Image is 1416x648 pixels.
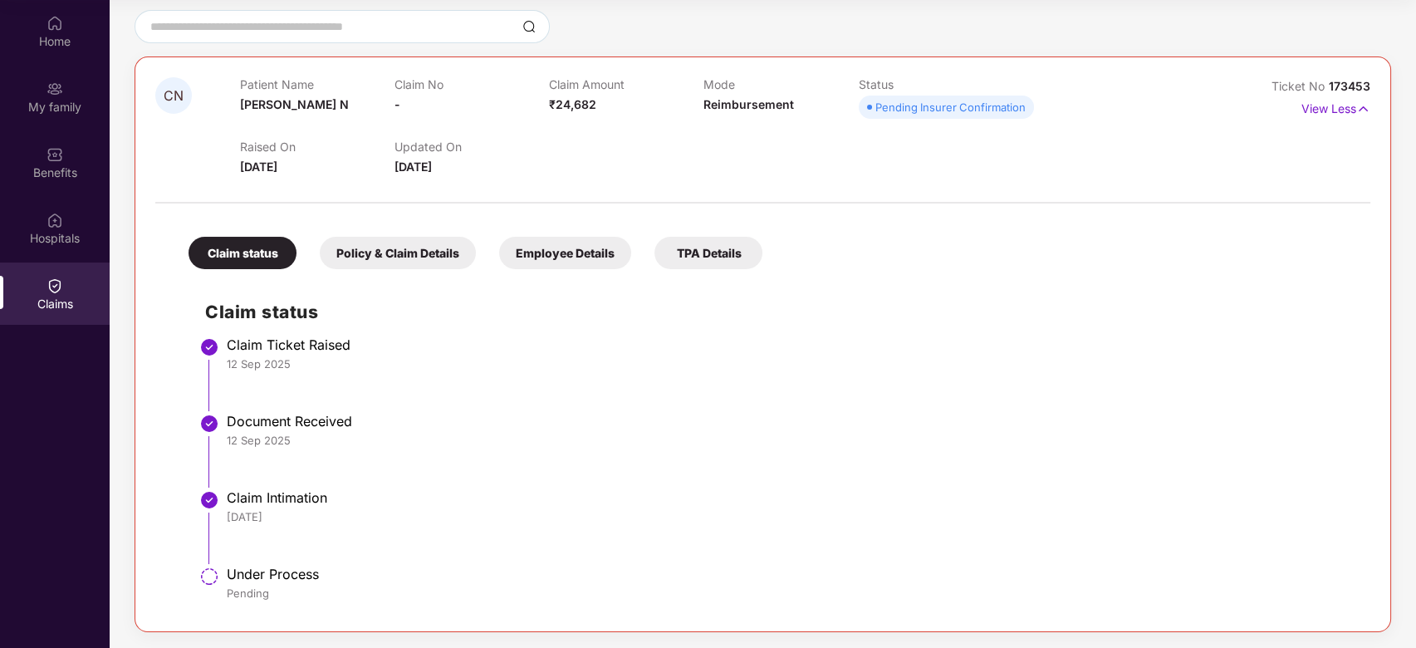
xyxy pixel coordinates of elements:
[522,20,536,33] img: svg+xml;base64,PHN2ZyBpZD0iU2VhcmNoLTMyeDMyIiB4bWxucz0iaHR0cDovL3d3dy53My5vcmcvMjAwMC9zdmciIHdpZH...
[227,586,1354,601] div: Pending
[47,212,63,228] img: svg+xml;base64,PHN2ZyBpZD0iSG9zcGl0YWxzIiB4bWxucz0iaHR0cDovL3d3dy53My5vcmcvMjAwMC9zdmciIHdpZHRoPS...
[240,140,394,154] p: Raised On
[549,97,596,111] span: ₹24,682
[164,89,184,103] span: CN
[47,81,63,97] img: svg+xml;base64,PHN2ZyB3aWR0aD0iMjAiIGhlaWdodD0iMjAiIHZpZXdCb3g9IjAgMCAyMCAyMCIgZmlsbD0ibm9uZSIgeG...
[320,237,476,269] div: Policy & Claim Details
[227,413,1354,430] div: Document Received
[227,336,1354,353] div: Claim Ticket Raised
[1271,79,1329,93] span: Ticket No
[47,146,63,163] img: svg+xml;base64,PHN2ZyBpZD0iQmVuZWZpdHMiIHhtbG5zPSJodHRwOi8vd3d3LnczLm9yZy8yMDAwL3N2ZyIgd2lkdGg9Ij...
[394,160,432,174] span: [DATE]
[499,237,631,269] div: Employee Details
[227,356,1354,371] div: 12 Sep 2025
[703,77,858,91] p: Mode
[240,160,277,174] span: [DATE]
[199,337,219,357] img: svg+xml;base64,PHN2ZyBpZD0iU3RlcC1Eb25lLTMyeDMyIiB4bWxucz0iaHR0cDovL3d3dy53My5vcmcvMjAwMC9zdmciIH...
[394,140,549,154] p: Updated On
[47,15,63,32] img: svg+xml;base64,PHN2ZyBpZD0iSG9tZSIgeG1sbnM9Imh0dHA6Ly93d3cudzMub3JnLzIwMDAvc3ZnIiB3aWR0aD0iMjAiIG...
[240,77,394,91] p: Patient Name
[1301,96,1370,118] p: View Less
[875,99,1026,115] div: Pending Insurer Confirmation
[549,77,703,91] p: Claim Amount
[1329,79,1370,93] span: 173453
[227,489,1354,506] div: Claim Intimation
[189,237,296,269] div: Claim status
[654,237,762,269] div: TPA Details
[227,433,1354,448] div: 12 Sep 2025
[394,97,400,111] span: -
[227,566,1354,582] div: Under Process
[199,490,219,510] img: svg+xml;base64,PHN2ZyBpZD0iU3RlcC1Eb25lLTMyeDMyIiB4bWxucz0iaHR0cDovL3d3dy53My5vcmcvMjAwMC9zdmciIH...
[1356,100,1370,118] img: svg+xml;base64,PHN2ZyB4bWxucz0iaHR0cDovL3d3dy53My5vcmcvMjAwMC9zdmciIHdpZHRoPSIxNyIgaGVpZ2h0PSIxNy...
[394,77,549,91] p: Claim No
[205,298,1354,326] h2: Claim status
[859,77,1013,91] p: Status
[199,414,219,434] img: svg+xml;base64,PHN2ZyBpZD0iU3RlcC1Eb25lLTMyeDMyIiB4bWxucz0iaHR0cDovL3d3dy53My5vcmcvMjAwMC9zdmciIH...
[199,567,219,587] img: svg+xml;base64,PHN2ZyBpZD0iU3RlcC1QZW5kaW5nLTMyeDMyIiB4bWxucz0iaHR0cDovL3d3dy53My5vcmcvMjAwMC9zdm...
[703,97,794,111] span: Reimbursement
[240,97,349,111] span: [PERSON_NAME] N
[227,509,1354,524] div: [DATE]
[47,277,63,294] img: svg+xml;base64,PHN2ZyBpZD0iQ2xhaW0iIHhtbG5zPSJodHRwOi8vd3d3LnczLm9yZy8yMDAwL3N2ZyIgd2lkdGg9IjIwIi...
